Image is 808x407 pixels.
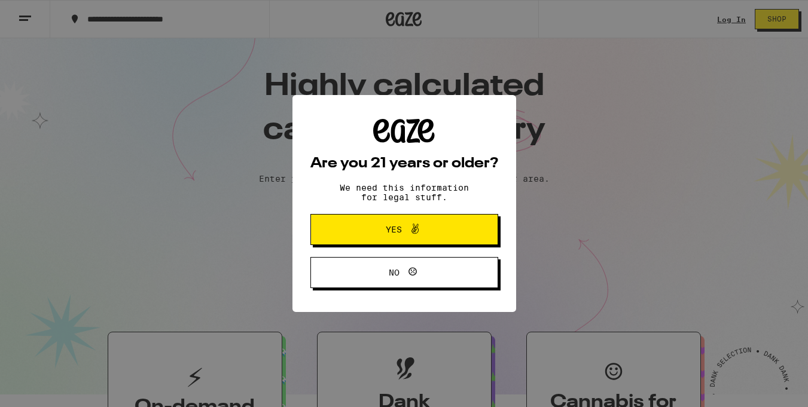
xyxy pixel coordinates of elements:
button: Yes [310,214,498,245]
span: No [389,268,400,277]
p: We need this information for legal stuff. [330,183,479,202]
button: No [310,257,498,288]
iframe: Opens a widget where you can find more information [728,371,796,401]
h2: Are you 21 years or older? [310,157,498,171]
span: Yes [386,225,402,234]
